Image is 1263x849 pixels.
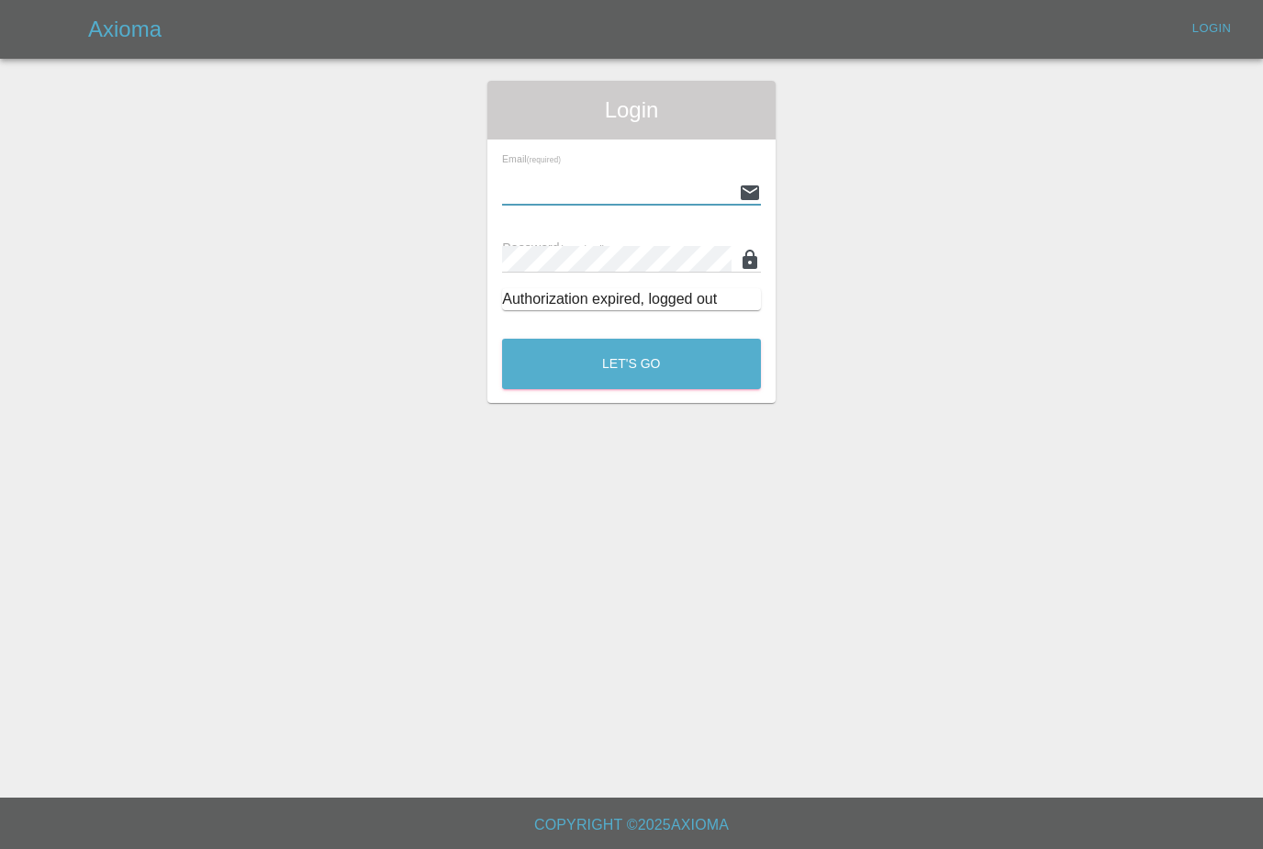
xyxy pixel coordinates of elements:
[502,288,761,310] div: Authorization expired, logged out
[1182,15,1241,43] a: Login
[502,339,761,389] button: Let's Go
[502,240,605,255] span: Password
[560,243,606,254] small: (required)
[527,156,561,164] small: (required)
[502,95,761,125] span: Login
[502,153,561,164] span: Email
[88,15,162,44] h5: Axioma
[15,812,1248,838] h6: Copyright © 2025 Axioma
